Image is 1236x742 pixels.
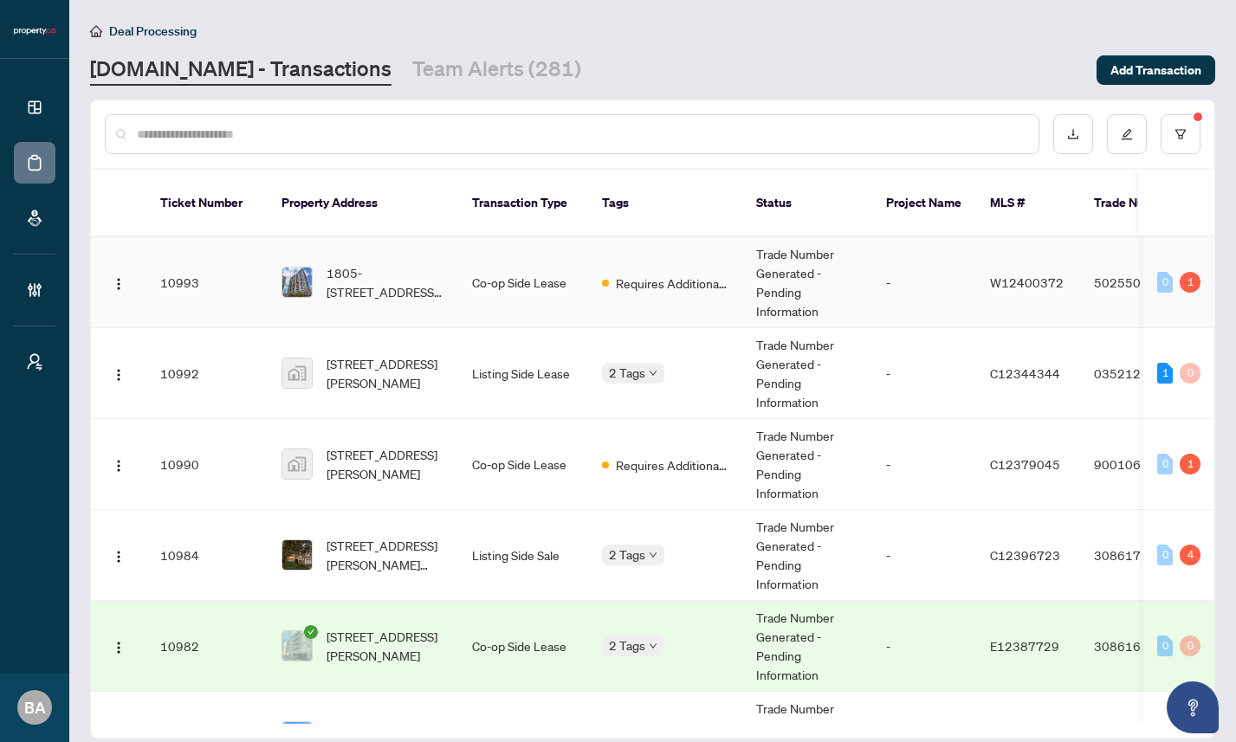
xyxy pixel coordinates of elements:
[649,642,657,650] span: down
[26,353,43,371] span: user-switch
[146,419,268,510] td: 10990
[616,274,728,293] span: Requires Additional Docs
[412,55,581,86] a: Team Alerts (281)
[1080,237,1201,328] td: 502550
[1067,128,1079,140] span: download
[146,328,268,419] td: 10992
[1080,328,1201,419] td: 035212
[616,455,728,474] span: Requires Additional Docs
[146,510,268,601] td: 10984
[1110,56,1201,84] span: Add Transaction
[872,328,976,419] td: -
[742,601,872,692] td: Trade Number Generated - Pending Information
[1161,114,1200,154] button: filter
[282,540,312,570] img: thumbnail-img
[649,369,657,377] span: down
[1080,419,1201,510] td: 900106
[14,26,55,36] img: logo
[742,419,872,510] td: Trade Number Generated - Pending Information
[458,328,588,419] td: Listing Side Lease
[990,365,1060,381] span: C12344344
[458,419,588,510] td: Co-op Side Lease
[327,445,444,483] span: [STREET_ADDRESS][PERSON_NAME]
[872,601,976,692] td: -
[105,450,133,478] button: Logo
[609,636,645,655] span: 2 Tags
[90,55,392,86] a: [DOMAIN_NAME] - Transactions
[1180,454,1200,474] div: 1
[105,359,133,387] button: Logo
[1180,636,1200,656] div: 0
[1080,510,1201,601] td: 308617
[327,354,444,392] span: [STREET_ADDRESS][PERSON_NAME]
[609,545,645,565] span: 2 Tags
[90,25,102,37] span: home
[1157,545,1173,565] div: 0
[112,459,126,473] img: Logo
[872,419,976,510] td: -
[282,631,312,661] img: thumbnail-img
[872,510,976,601] td: -
[1097,55,1215,85] button: Add Transaction
[458,510,588,601] td: Listing Side Sale
[304,625,318,639] span: check-circle
[327,536,444,574] span: [STREET_ADDRESS][PERSON_NAME][PERSON_NAME]
[105,541,133,569] button: Logo
[976,170,1080,237] th: MLS #
[1167,681,1219,733] button: Open asap
[1080,601,1201,692] td: 308616
[1175,128,1187,140] span: filter
[742,237,872,328] td: Trade Number Generated - Pending Information
[742,170,872,237] th: Status
[1157,454,1173,474] div: 0
[649,551,657,559] span: down
[282,268,312,297] img: thumbnail-img
[1080,170,1201,237] th: Trade Number
[742,510,872,601] td: Trade Number Generated - Pending Information
[105,268,133,296] button: Logo
[990,638,1059,654] span: E12387729
[109,23,197,39] span: Deal Processing
[990,547,1060,563] span: C12396723
[112,641,126,655] img: Logo
[990,274,1064,290] span: W12400372
[105,632,133,660] button: Logo
[872,237,976,328] td: -
[990,456,1060,472] span: C12379045
[458,170,588,237] th: Transaction Type
[588,170,742,237] th: Tags
[327,263,444,301] span: 1805-[STREET_ADDRESS][PERSON_NAME]
[112,368,126,382] img: Logo
[458,237,588,328] td: Co-op Side Lease
[327,627,444,665] span: [STREET_ADDRESS][PERSON_NAME]
[1180,363,1200,384] div: 0
[1121,128,1133,140] span: edit
[1180,272,1200,293] div: 1
[1157,636,1173,656] div: 0
[609,363,645,383] span: 2 Tags
[268,170,458,237] th: Property Address
[282,449,312,479] img: thumbnail-img
[1180,545,1200,565] div: 4
[742,328,872,419] td: Trade Number Generated - Pending Information
[458,601,588,692] td: Co-op Side Lease
[146,170,268,237] th: Ticket Number
[112,277,126,291] img: Logo
[146,237,268,328] td: 10993
[1107,114,1147,154] button: edit
[282,358,312,388] img: thumbnail-img
[1053,114,1093,154] button: download
[146,601,268,692] td: 10982
[1157,272,1173,293] div: 0
[24,695,46,719] span: BA
[872,170,976,237] th: Project Name
[1157,363,1173,384] div: 1
[112,550,126,564] img: Logo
